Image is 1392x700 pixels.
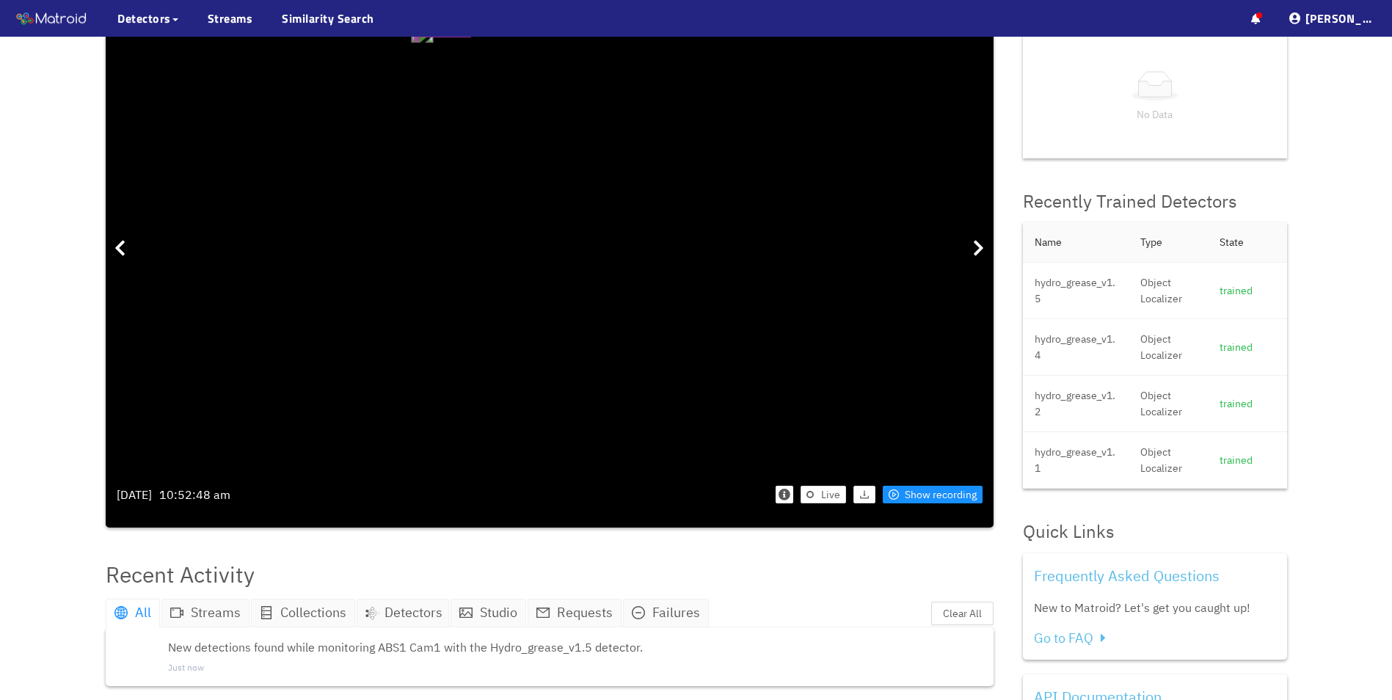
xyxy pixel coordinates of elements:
div: trained [1220,282,1275,299]
th: State [1208,222,1287,263]
button: Clear All [931,602,994,625]
td: Object Localizer [1129,263,1208,319]
span: Just now [168,661,975,675]
div: Go to FAQ [1034,628,1276,649]
div: Recent Activity [106,557,255,591]
span: Show recording [905,486,977,503]
span: picture [459,606,473,619]
div: Recently Trained Detectors [1023,188,1287,216]
span: video-camera [170,606,183,619]
td: Object Localizer [1129,432,1208,489]
button: play-circleShow recording [883,486,983,503]
span: grease tear [415,18,470,38]
span: All [135,604,151,621]
td: hydro_grease_v1.1 [1023,432,1129,489]
th: Type [1129,222,1208,263]
span: Studio [480,604,517,621]
a: Streams [208,10,253,27]
span: New detections found while monitoring ABS1 Cam1 with the Hydro_grease_v1.5 detector. [168,638,975,657]
button: Live [801,486,846,503]
span: Detectors [117,10,171,27]
div: trained [1220,395,1275,412]
td: hydro_grease_v1.2 [1023,376,1129,432]
div: [DATE] [117,486,152,504]
span: Collections [280,604,346,621]
img: Matroid logo [15,8,88,30]
div: trained [1220,452,1275,468]
p: No Data [1035,106,1275,123]
span: mail [536,606,550,619]
span: Requests [557,604,613,621]
span: Detectors [385,602,442,623]
th: Name [1023,222,1129,263]
td: hydro_grease_v1.5 [1023,263,1129,319]
span: global [114,606,128,619]
td: Object Localizer [1129,376,1208,432]
span: download [859,489,870,501]
span: play-circle [889,489,899,501]
a: Similarity Search [282,10,374,27]
div: New to Matroid? Let's get you caught up! [1034,599,1276,617]
td: Object Localizer [1129,319,1208,376]
div: Frequently Asked Questions [1034,564,1276,587]
div: 10:52:48 am [159,486,230,504]
div: trained [1220,339,1275,355]
span: Streams [191,604,241,621]
td: hydro_grease_v1.4 [1023,319,1129,376]
span: Clear All [943,605,982,621]
button: download [853,486,875,503]
div: Quick Links [1023,518,1287,546]
span: Live [821,486,840,503]
span: Failures [652,604,700,621]
span: minus-circle [632,606,645,619]
span: database [260,606,273,619]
